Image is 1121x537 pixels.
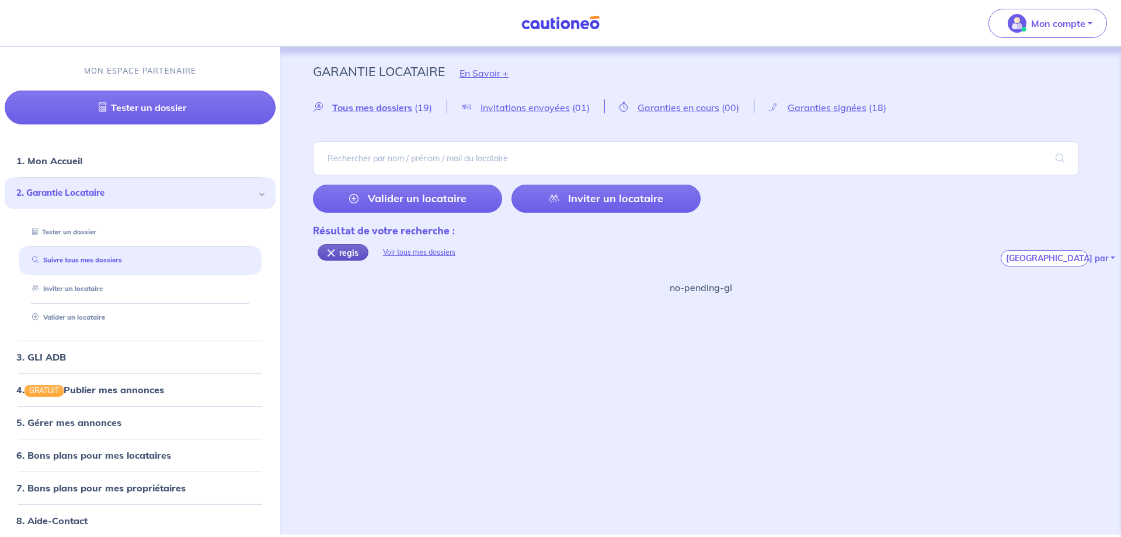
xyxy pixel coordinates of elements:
[5,444,276,467] div: 6. Bons plans pour mes locataires
[605,102,754,113] a: Garanties en cours(00)
[572,102,590,113] span: (01)
[27,285,103,293] a: Inviter un locataire
[511,185,701,213] a: Inviter un locataire
[16,186,255,200] span: 2. Garantie Locataire
[27,256,122,264] a: Suivre tous mes dossiers
[481,102,570,113] span: Invitations envoyées
[313,61,445,82] p: Garantie Locataire
[19,251,262,270] div: Suivre tous mes dossiers
[1031,16,1085,30] p: Mon compte
[5,149,276,172] div: 1. Mon Accueil
[19,223,262,242] div: Tester un dossier
[447,102,604,113] a: Invitations envoyées(01)
[313,102,447,113] a: Tous mes dossiers(19)
[988,9,1107,38] button: illu_account_valid_menu.svgMon compte
[445,56,523,90] button: En Savoir +
[754,102,901,113] a: Garanties signées(18)
[722,102,739,113] span: (00)
[670,280,732,295] p: no-pending-gl
[84,65,197,77] p: MON ESPACE PARTENAIRE
[16,449,171,461] a: 6. Bons plans pour mes locataires
[313,141,1079,175] input: Rechercher par nom / prénom / mail du locataire
[5,378,276,401] div: 4.GRATUITPublier mes annonces
[332,102,412,113] span: Tous mes dossiers
[16,351,66,363] a: 3. GLI ADB
[788,102,866,113] span: Garanties signées
[1001,250,1088,266] button: [GEOGRAPHIC_DATA] par
[5,411,276,434] div: 5. Gérer mes annonces
[27,313,105,321] a: Valider un locataire
[5,476,276,500] div: 7. Bons plans pour mes propriétaires
[415,102,432,113] span: (19)
[313,223,470,238] div: Résultat de votre recherche :
[318,244,368,261] div: regis
[368,238,470,266] div: Voir tous mes dossiers
[5,91,276,124] a: Tester un dossier
[1008,14,1026,33] img: illu_account_valid_menu.svg
[16,515,88,526] a: 8. Aide-Contact
[16,417,121,428] a: 5. Gérer mes annonces
[16,155,82,167] a: 1. Mon Accueil
[638,102,719,113] span: Garanties en cours
[5,177,276,209] div: 2. Garantie Locataire
[16,384,164,396] a: 4.GRATUITPublier mes annonces
[517,16,604,30] img: Cautioneo
[869,102,886,113] span: (18)
[5,509,276,532] div: 8. Aide-Contact
[1042,142,1079,175] span: search
[16,482,186,494] a: 7. Bons plans pour mes propriétaires
[27,228,96,236] a: Tester un dossier
[5,345,276,369] div: 3. GLI ADB
[19,308,262,327] div: Valider un locataire
[19,279,262,299] div: Inviter un locataire
[313,185,502,213] a: Valider un locataire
